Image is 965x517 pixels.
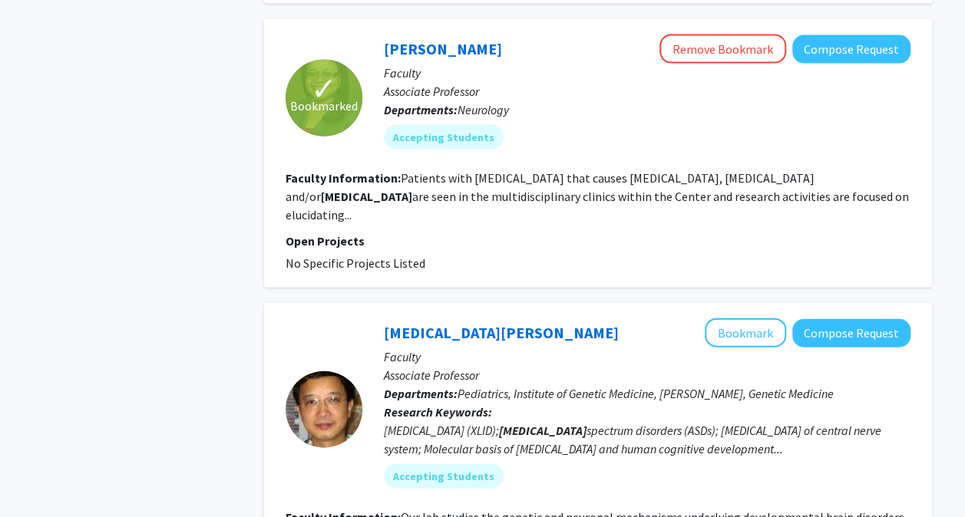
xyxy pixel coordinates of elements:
div: [MEDICAL_DATA] (XLID); spectrum disorders (ASDs); [MEDICAL_DATA] of central nerve system; Molecul... [384,421,910,458]
span: ✓ [311,81,337,97]
button: Add Tao Wang to Bookmarks [705,318,786,347]
p: Open Projects [286,232,910,250]
mat-chip: Accepting Students [384,125,504,150]
span: Pediatrics, Institute of Genetic Medicine, [PERSON_NAME], Genetic Medicine [458,386,834,401]
p: Faculty [384,64,910,82]
b: Research Keywords: [384,404,492,420]
p: Associate Professor [384,366,910,384]
button: Compose Request to Constance Smith-Hicks [792,35,910,64]
b: Faculty Information: [286,170,401,186]
b: Departments: [384,386,458,401]
button: Compose Request to Tao Wang [792,319,910,347]
b: [MEDICAL_DATA] [321,189,412,204]
span: No Specific Projects Listed [286,255,425,271]
a: [MEDICAL_DATA][PERSON_NAME] [384,323,619,342]
b: Departments: [384,102,458,117]
mat-chip: Accepting Students [384,464,504,489]
p: Associate Professor [384,82,910,100]
p: Faculty [384,347,910,366]
span: Neurology [458,102,509,117]
fg-read-more: Patients with [MEDICAL_DATA] that causes [MEDICAL_DATA], [MEDICAL_DATA] and/or are seen in the mu... [286,170,909,222]
a: [PERSON_NAME] [384,39,502,58]
button: Remove Bookmark [659,35,786,64]
iframe: Chat [12,448,65,505]
span: Bookmarked [290,97,358,115]
b: [MEDICAL_DATA] [499,423,587,438]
